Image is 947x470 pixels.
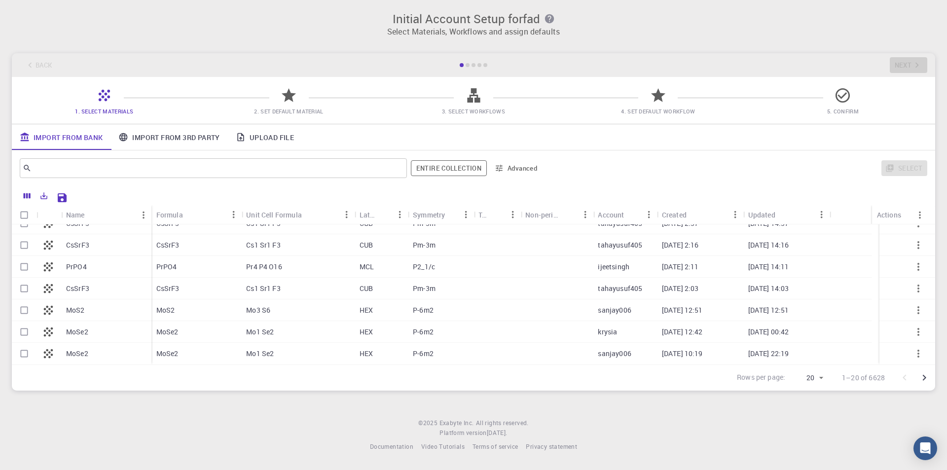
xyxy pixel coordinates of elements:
div: Tags [478,205,489,224]
span: [DATE] . [487,429,508,436]
div: Account [593,205,656,224]
p: MoSe2 [66,327,88,337]
p: [DATE] 2:16 [662,240,699,250]
p: Pm-3m [413,284,436,293]
div: Created [662,205,687,224]
a: Import From Bank [12,124,110,150]
p: Mo1 Se2 [246,349,274,359]
button: Columns [19,188,36,204]
p: CsSrF3 [66,240,89,250]
div: Account [598,205,624,224]
p: [DATE] 12:42 [662,327,703,337]
div: Unit Cell Formula [241,205,355,224]
div: Formula [156,205,183,224]
div: Lattice [355,205,408,224]
p: Select Materials, Workflows and assign defaults [18,26,929,37]
p: CsSrF3 [156,240,180,250]
p: Rows per page: [737,372,785,384]
p: [DATE] 12:51 [662,305,703,315]
button: Sort [376,207,392,222]
p: krysia [598,327,617,337]
button: Menu [339,207,355,222]
p: [DATE] 12:51 [748,305,789,315]
span: 2. Set Default Material [254,108,323,115]
p: [DATE] 00:42 [748,327,789,337]
span: Exabyte Inc. [439,419,474,427]
span: © 2025 [418,418,439,428]
p: [DATE] 2:11 [662,262,699,272]
div: Non-periodic [520,205,593,224]
button: Menu [912,207,928,223]
p: P2_1/c [413,262,435,272]
span: Filter throughout whole library including sets (folders) [411,160,487,176]
button: Sort [775,207,791,222]
a: Upload File [228,124,302,150]
p: ijeetsingh [598,262,629,272]
div: Created [657,205,743,224]
p: MoSe2 [66,349,88,359]
p: MoS2 [156,305,175,315]
div: Name [61,205,151,224]
p: CsSrF3 [156,284,180,293]
p: P-6m2 [413,349,434,359]
button: Menu [136,207,151,223]
span: 4. Set Default Workflow [621,108,695,115]
p: CsSrF3 [66,284,89,293]
button: Sort [624,207,640,222]
p: HEX [360,327,373,337]
p: MCL [360,262,374,272]
div: Icon [36,205,61,224]
div: 20 [789,371,826,385]
div: Non-periodic [525,205,561,224]
div: Updated [748,205,775,224]
p: Cs1 Sr1 F3 [246,240,281,250]
button: Menu [458,207,473,222]
p: P-6m2 [413,327,434,337]
button: Go to next page [914,368,934,388]
span: 3. Select Workflows [442,108,505,115]
p: MoSe2 [156,327,179,337]
p: [DATE] 14:11 [748,262,789,272]
div: Updated [743,205,830,224]
button: Menu [641,207,657,222]
div: Lattice [360,205,376,224]
span: Video Tutorials [421,442,465,450]
button: Menu [225,207,241,222]
span: Support [20,7,55,16]
button: Menu [392,207,408,222]
button: Sort [85,207,101,223]
p: sanjay006 [598,305,631,315]
button: Save Explorer Settings [52,188,72,208]
button: Menu [505,207,520,222]
p: Mo1 Se2 [246,327,274,337]
div: Tags [473,205,520,224]
span: Terms of service [473,442,518,450]
p: HEX [360,305,373,315]
a: Terms of service [473,442,518,452]
button: Entire collection [411,160,487,176]
a: Import From 3rd Party [110,124,227,150]
div: Open Intercom Messenger [913,436,937,460]
span: Platform version [439,428,486,438]
p: MoSe2 [156,349,179,359]
div: Symmetry [413,205,445,224]
p: [DATE] 22:19 [748,349,789,359]
p: [DATE] 14:16 [748,240,789,250]
button: Sort [302,207,318,222]
button: Sort [489,207,505,222]
button: Menu [577,207,593,222]
a: Video Tutorials [421,442,465,452]
p: [DATE] 10:19 [662,349,703,359]
p: sanjay006 [598,349,631,359]
p: [DATE] 2:03 [662,284,699,293]
p: P-6m2 [413,305,434,315]
span: Documentation [370,442,413,450]
button: Menu [728,207,743,222]
p: 1–20 of 6628 [842,373,885,383]
button: Advanced [491,160,542,176]
p: PrPO4 [66,262,87,272]
p: tahayusuf405 [598,284,642,293]
span: 5. Confirm [827,108,859,115]
p: MoS2 [66,305,85,315]
div: Name [66,205,85,224]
